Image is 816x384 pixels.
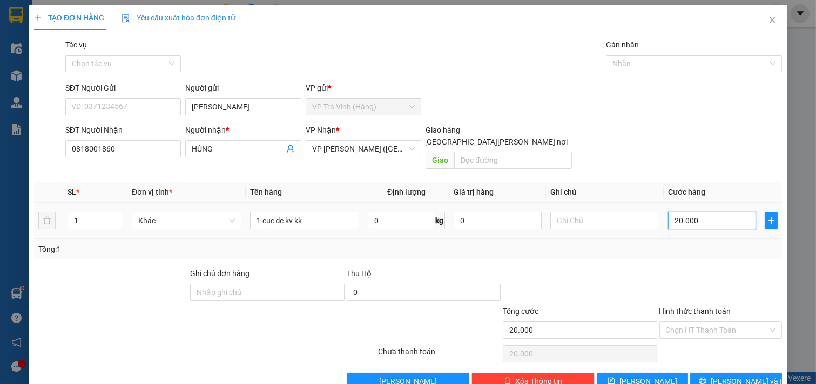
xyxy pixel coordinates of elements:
[38,212,56,229] button: delete
[377,346,502,365] div: Chưa thanh toán
[65,124,181,136] div: SĐT Người Nhận
[122,14,130,23] img: icon
[426,152,454,169] span: Giao
[65,40,87,49] label: Tác vụ
[34,13,104,22] span: TẠO ĐƠN HÀNG
[122,13,235,22] span: Yêu cầu xuất hóa đơn điện tử
[768,16,777,24] span: close
[286,145,295,153] span: user-add
[58,58,82,68] span: khang
[312,141,415,157] span: VP Trần Phú (Hàng)
[503,307,538,316] span: Tổng cước
[312,99,415,115] span: VP Trà Vinh (Hàng)
[347,269,372,278] span: Thu Hộ
[4,36,109,57] span: VP [PERSON_NAME] ([GEOGRAPHIC_DATA])
[659,307,731,316] label: Hình thức thanh toán
[190,284,344,301] input: Ghi chú đơn hàng
[22,21,152,31] span: VP [PERSON_NAME] (Hàng) -
[546,182,664,203] th: Ghi chú
[250,212,360,229] input: VD: Bàn, Ghế
[4,70,26,80] span: GIAO:
[454,188,494,196] span: Giá trị hàng
[765,216,777,225] span: plus
[36,6,125,16] strong: BIÊN NHẬN GỬI HÀNG
[134,21,152,31] span: thức
[65,82,181,94] div: SĐT Người Gửi
[420,136,572,148] span: [GEOGRAPHIC_DATA][PERSON_NAME] nơi
[4,58,82,68] span: 0762807208 -
[185,82,301,94] div: Người gửi
[434,212,445,229] span: kg
[132,188,172,196] span: Đơn vị tính
[668,188,705,196] span: Cước hàng
[4,36,158,57] p: NHẬN:
[68,188,76,196] span: SL
[454,152,571,169] input: Dọc đường
[606,40,639,49] label: Gán nhãn
[185,124,301,136] div: Người nhận
[4,21,158,31] p: GỬI:
[306,126,336,134] span: VP Nhận
[757,5,787,36] button: Close
[387,188,426,196] span: Định lượng
[454,212,542,229] input: 0
[550,212,660,229] input: Ghi Chú
[306,82,422,94] div: VP gửi
[426,126,460,134] span: Giao hàng
[765,212,778,229] button: plus
[250,188,282,196] span: Tên hàng
[138,212,235,229] span: Khác
[190,269,249,278] label: Ghi chú đơn hàng
[38,243,315,255] div: Tổng: 1
[34,14,42,22] span: plus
